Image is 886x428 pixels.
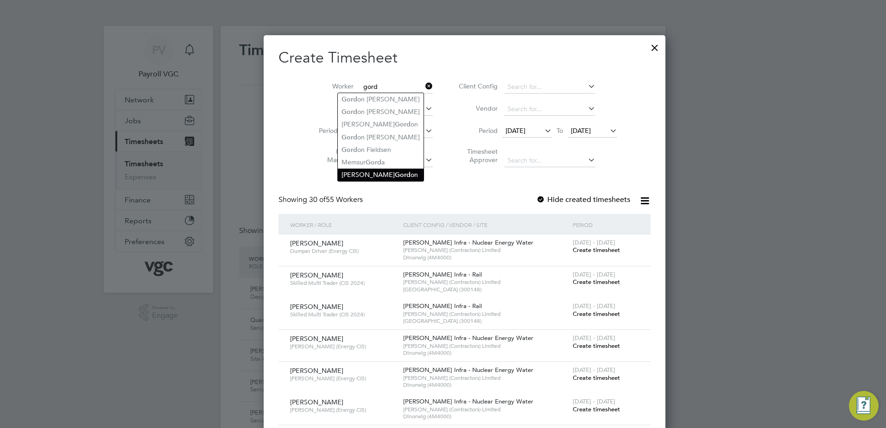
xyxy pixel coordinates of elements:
span: [PERSON_NAME] (Energy CIS) [290,375,396,382]
span: [DATE] - [DATE] [573,366,615,374]
span: [PERSON_NAME] [290,271,343,279]
span: [GEOGRAPHIC_DATA] (300148) [403,286,568,293]
b: Gord [366,158,381,166]
input: Search for... [504,154,595,167]
li: [PERSON_NAME] on [338,169,424,181]
div: Period [570,214,641,235]
label: Period Type [312,126,354,135]
span: [DATE] [571,126,591,135]
span: [DATE] - [DATE] [573,239,615,246]
div: Showing [278,195,365,205]
span: Dinorwig (4M4000) [403,349,568,357]
input: Search for... [360,81,433,94]
span: Dinorwig (4M4000) [403,381,568,389]
li: on [PERSON_NAME] [338,106,424,118]
b: Gord [395,120,411,128]
span: [PERSON_NAME] (Contractors) Limited [403,342,568,350]
h2: Create Timesheet [278,48,651,68]
b: Gord [342,146,357,154]
span: 55 Workers [309,195,363,204]
span: [PERSON_NAME] Infra - Rail [403,302,482,310]
span: Skilled Multi Trader (CIS 2024) [290,311,396,318]
input: Search for... [504,103,595,116]
span: [PERSON_NAME] (Energy CIS) [290,343,396,350]
li: Memsur a [338,156,424,169]
label: Hiring Manager [312,147,354,164]
li: [PERSON_NAME] on [338,118,424,131]
span: Create timesheet [573,405,620,413]
span: [GEOGRAPHIC_DATA] (300148) [403,317,568,325]
b: Gord [395,171,411,179]
span: [DATE] [506,126,525,135]
b: Gord [342,108,357,116]
span: 30 of [309,195,326,204]
span: [PERSON_NAME] [290,239,343,247]
span: Create timesheet [573,342,620,350]
span: Create timesheet [573,374,620,382]
li: on [PERSON_NAME] [338,93,424,106]
label: Vendor [456,104,498,113]
span: [PERSON_NAME] [290,302,343,311]
span: [PERSON_NAME] [290,366,343,375]
input: Search for... [504,81,595,94]
span: To [554,125,566,137]
span: [PERSON_NAME] (Energy CIS) [290,406,396,414]
span: Skilled Multi Trader (CIS 2024) [290,279,396,287]
div: Worker / Role [288,214,401,235]
span: Dinorwig (4M4000) [403,254,568,261]
span: [PERSON_NAME] [290,334,343,343]
span: [PERSON_NAME] (Contractors) Limited [403,246,568,254]
span: [PERSON_NAME] Infra - Nuclear Energy Water [403,239,533,246]
span: [PERSON_NAME] Infra - Nuclear Energy Water [403,366,533,374]
label: Client Config [456,82,498,90]
span: Create timesheet [573,278,620,286]
div: Client Config / Vendor / Site [401,214,570,235]
span: [PERSON_NAME] Infra - Nuclear Energy Water [403,397,533,405]
b: Gord [342,95,357,103]
span: Create timesheet [573,246,620,254]
label: Worker [312,82,354,90]
span: Dumper Driver (Energy CIS) [290,247,396,255]
span: [PERSON_NAME] Infra - Nuclear Energy Water [403,334,533,342]
span: [DATE] - [DATE] [573,271,615,278]
span: [PERSON_NAME] (Contractors) Limited [403,374,568,382]
span: [PERSON_NAME] [290,398,343,406]
label: Timesheet Approver [456,147,498,164]
span: [PERSON_NAME] (Contractors) Limited [403,310,568,318]
span: Dinorwig (4M4000) [403,413,568,420]
label: Site [312,104,354,113]
span: [DATE] - [DATE] [573,302,615,310]
li: on Fieldsen [338,144,424,156]
span: [DATE] - [DATE] [573,397,615,405]
span: [PERSON_NAME] Infra - Rail [403,271,482,278]
b: Gord [342,133,357,141]
label: Period [456,126,498,135]
li: on [PERSON_NAME] [338,131,424,144]
button: Engage Resource Center [849,391,879,421]
span: Create timesheet [573,310,620,318]
label: Hide created timesheets [536,195,630,204]
span: [DATE] - [DATE] [573,334,615,342]
span: [PERSON_NAME] (Contractors) Limited [403,278,568,286]
span: [PERSON_NAME] (Contractors) Limited [403,406,568,413]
